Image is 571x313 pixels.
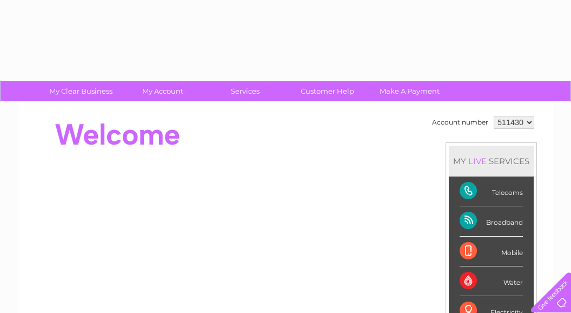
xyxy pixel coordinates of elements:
[460,266,523,296] div: Water
[283,81,372,101] a: Customer Help
[449,146,534,177] div: MY SERVICES
[429,113,491,132] td: Account number
[36,81,125,101] a: My Clear Business
[118,81,208,101] a: My Account
[460,206,523,236] div: Broadband
[365,81,454,101] a: Make A Payment
[460,177,523,206] div: Telecoms
[466,156,489,166] div: LIVE
[201,81,290,101] a: Services
[460,237,523,266] div: Mobile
